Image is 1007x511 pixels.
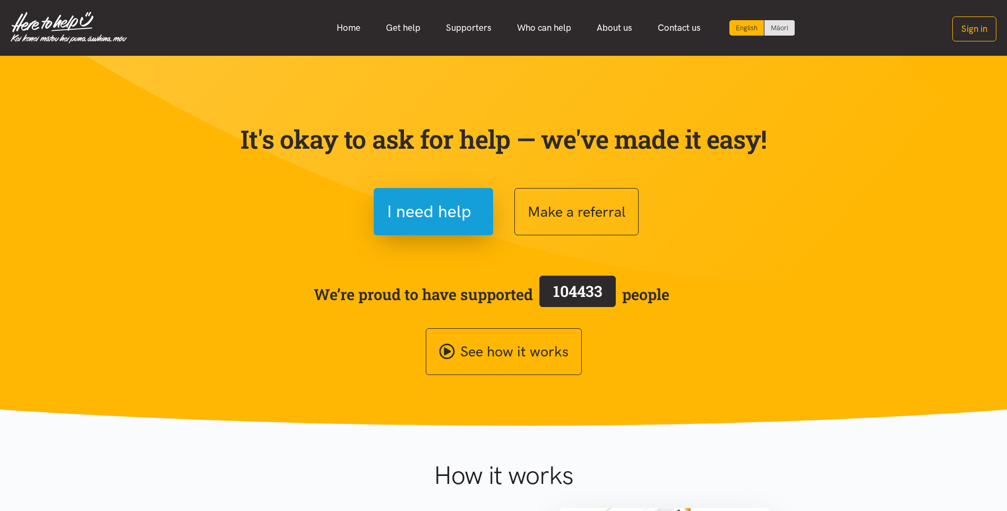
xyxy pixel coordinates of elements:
[373,16,433,39] a: Get help
[514,188,639,235] button: Make a referral
[426,328,582,376] a: See how it works
[533,274,622,315] a: 104433
[729,20,764,36] div: Current language
[433,16,504,39] a: Supporters
[11,12,127,44] img: Home
[645,16,713,39] a: Contact us
[314,274,669,315] span: We’re proud to have supported people
[330,460,677,491] h1: How it works
[504,16,584,39] a: Who can help
[729,20,795,36] div: Language toggle
[324,16,373,39] a: Home
[764,20,795,36] a: Switch to Te Reo Māori
[374,188,493,235] button: I need help
[387,198,471,225] span: I need help
[584,16,645,39] a: About us
[952,16,996,41] button: Sign in
[553,281,603,301] span: 104433
[238,124,769,155] p: It's okay to ask for help — we've made it easy!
